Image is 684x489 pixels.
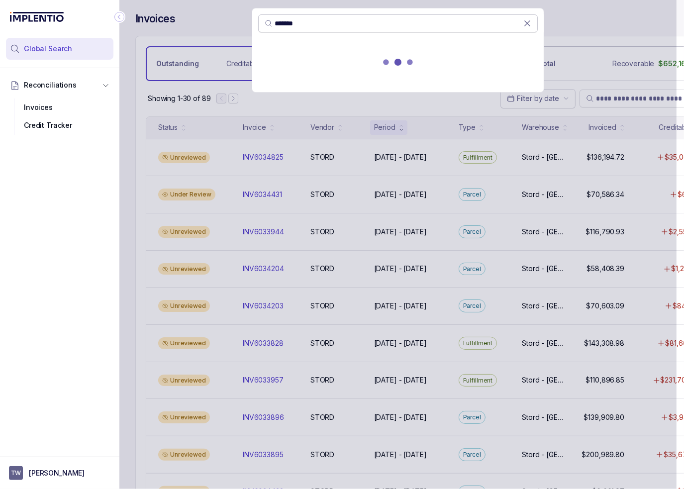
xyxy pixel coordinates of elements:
span: User initials [9,466,23,480]
button: Reconciliations [6,74,113,96]
div: Invoices [14,98,105,116]
p: [PERSON_NAME] [29,468,85,478]
span: Reconciliations [24,80,77,90]
div: Reconciliations [6,97,113,137]
button: User initials[PERSON_NAME] [9,466,110,480]
span: Global Search [24,44,72,54]
div: Credit Tracker [14,116,105,134]
div: Collapse Icon [113,11,125,23]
